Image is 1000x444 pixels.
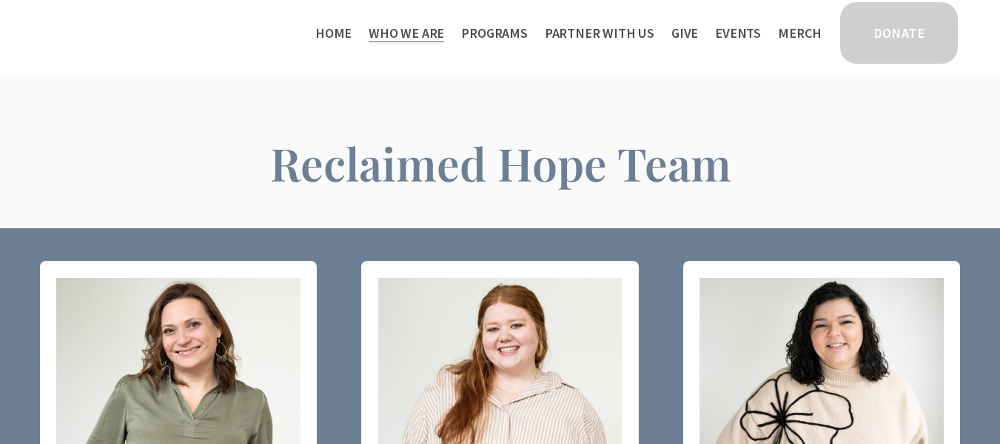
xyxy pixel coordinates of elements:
[545,21,654,45] a: folder dropdown
[461,21,528,45] a: folder dropdown
[671,21,698,45] a: Give
[715,21,761,45] a: Events
[461,22,528,44] span: Programs
[778,21,822,45] a: Merch
[315,21,352,45] a: Home
[369,22,444,44] span: Who We Are
[545,22,654,44] span: Partner With Us
[369,21,444,45] a: folder dropdown
[270,133,731,193] span: Reclaimed Hope Team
